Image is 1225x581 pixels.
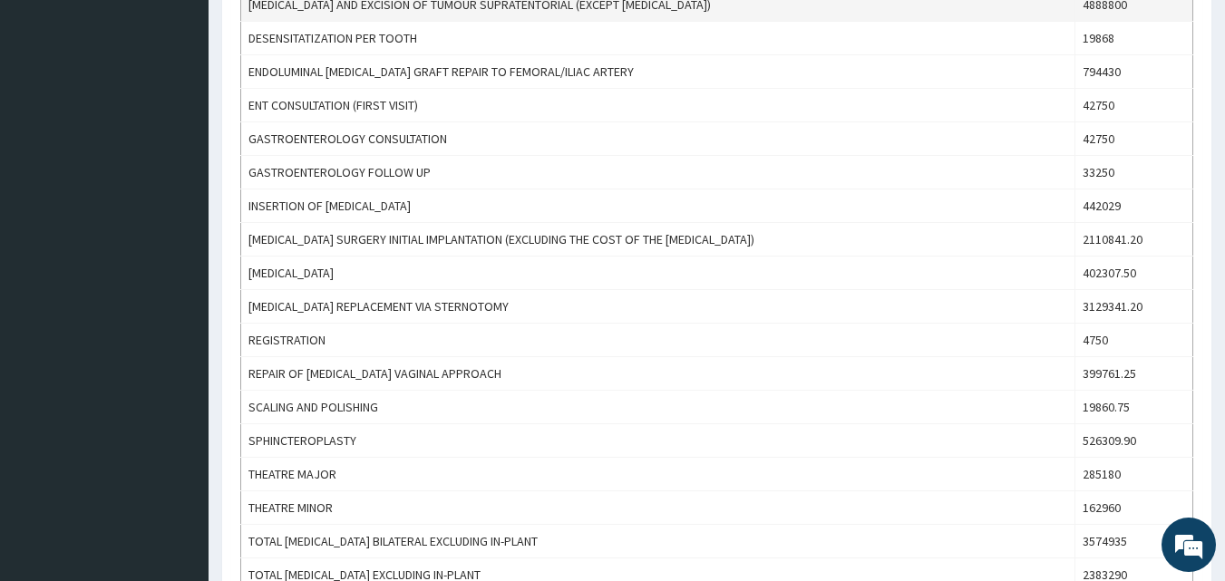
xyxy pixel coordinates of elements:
[1075,189,1193,223] td: 442029
[241,290,1075,324] td: [MEDICAL_DATA] REPLACEMENT VIA STERNOTOMY
[1075,223,1193,257] td: 2110841.20
[241,89,1075,122] td: ENT CONSULTATION (FIRST VISIT)
[241,55,1075,89] td: ENDOLUMINAL [MEDICAL_DATA] GRAFT REPAIR TO FEMORAL/ILIAC ARTERY
[241,156,1075,189] td: GASTROENTEROLOGY FOLLOW UP
[241,357,1075,391] td: REPAIR OF [MEDICAL_DATA] VAGINAL APPROACH
[1075,491,1193,525] td: 162960
[1075,324,1193,357] td: 4750
[297,9,341,53] div: Minimize live chat window
[1075,89,1193,122] td: 42750
[241,257,1075,290] td: [MEDICAL_DATA]
[241,525,1075,558] td: TOTAL [MEDICAL_DATA] BILATERAL EXCLUDING IN-PLANT
[241,22,1075,55] td: DESENSITATIZATION PER TOOTH
[1075,391,1193,424] td: 19860.75
[241,189,1075,223] td: INSERTION OF [MEDICAL_DATA]
[1075,525,1193,558] td: 3574935
[105,175,250,358] span: We're online!
[1075,55,1193,89] td: 794430
[1075,424,1193,458] td: 526309.90
[1075,156,1193,189] td: 33250
[241,324,1075,357] td: REGISTRATION
[241,491,1075,525] td: THEATRE MINOR
[1075,22,1193,55] td: 19868
[241,391,1075,424] td: SCALING AND POLISHING
[1075,122,1193,156] td: 42750
[1075,257,1193,290] td: 402307.50
[241,424,1075,458] td: SPHINCTEROPLASTY
[241,122,1075,156] td: GASTROENTEROLOGY CONSULTATION
[1075,290,1193,324] td: 3129341.20
[241,223,1075,257] td: [MEDICAL_DATA] SURGERY INITIAL IMPLANTATION (EXCLUDING THE COST OF THE [MEDICAL_DATA])
[1075,357,1193,391] td: 399761.25
[34,91,73,136] img: d_794563401_company_1708531726252_794563401
[94,102,305,125] div: Chat with us now
[1075,458,1193,491] td: 285180
[241,458,1075,491] td: THEATRE MAJOR
[9,388,345,451] textarea: Type your message and hit 'Enter'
